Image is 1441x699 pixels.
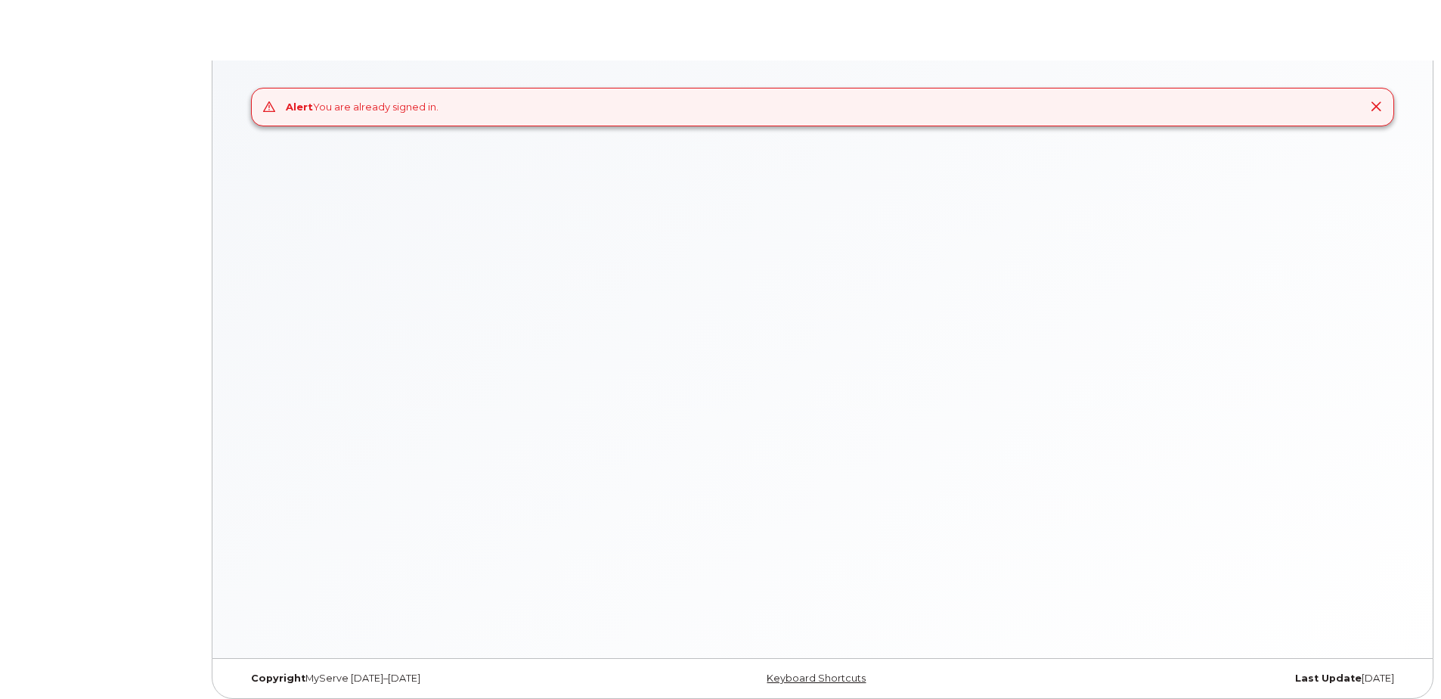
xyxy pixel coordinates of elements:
div: You are already signed in. [286,100,438,114]
strong: Last Update [1295,673,1362,684]
strong: Alert [286,101,313,113]
div: MyServe [DATE]–[DATE] [240,673,628,685]
div: [DATE] [1017,673,1405,685]
a: Keyboard Shortcuts [767,673,866,684]
strong: Copyright [251,673,305,684]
